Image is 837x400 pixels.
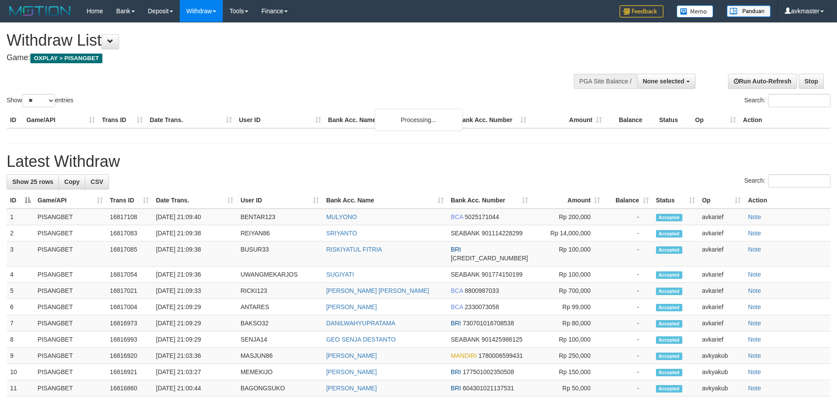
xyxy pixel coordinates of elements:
[451,213,463,220] span: BCA
[34,299,107,315] td: PISANGBET
[34,267,107,283] td: PISANGBET
[768,94,830,107] input: Search:
[237,209,322,225] td: BENTAR123
[7,315,34,332] td: 7
[152,267,237,283] td: [DATE] 21:09:36
[656,304,682,311] span: Accepted
[699,283,745,299] td: avkarief
[326,287,429,294] a: [PERSON_NAME] [PERSON_NAME]
[451,287,463,294] span: BCA
[237,332,322,348] td: SENJA14
[454,112,530,128] th: Bank Acc. Number
[237,241,322,267] td: BUSUR33
[237,192,322,209] th: User ID: activate to sort column ascending
[532,225,604,241] td: Rp 14,000,000
[237,348,322,364] td: MASJUN86
[652,192,699,209] th: Status: activate to sort column ascending
[326,271,354,278] a: SUGIYATI
[744,174,830,187] label: Search:
[34,364,107,380] td: PISANGBET
[12,178,53,185] span: Show 25 rows
[326,230,357,237] a: SRIYANTO
[152,315,237,332] td: [DATE] 21:09:29
[237,267,322,283] td: UWANGMEKARJOS
[451,336,480,343] span: SEABANK
[451,255,528,262] span: Copy 652401030902531 to clipboard
[574,74,637,89] div: PGA Site Balance /
[532,267,604,283] td: Rp 100,000
[744,94,830,107] label: Search:
[699,364,745,380] td: avkyakub
[7,209,34,225] td: 1
[656,385,682,393] span: Accepted
[106,364,152,380] td: 16816921
[768,174,830,187] input: Search:
[326,303,377,310] a: [PERSON_NAME]
[482,336,522,343] span: Copy 901425986125 to clipboard
[7,267,34,283] td: 4
[451,303,463,310] span: BCA
[7,380,34,396] td: 11
[23,112,98,128] th: Game/API
[152,225,237,241] td: [DATE] 21:09:38
[7,283,34,299] td: 5
[236,112,325,128] th: User ID
[748,320,761,327] a: Note
[106,241,152,267] td: 16817085
[620,5,663,18] img: Feedback.jpg
[748,352,761,359] a: Note
[106,267,152,283] td: 16817054
[106,380,152,396] td: 16816860
[699,315,745,332] td: avkarief
[64,178,80,185] span: Copy
[152,299,237,315] td: [DATE] 21:09:29
[7,348,34,364] td: 9
[447,192,532,209] th: Bank Acc. Number: activate to sort column ascending
[106,192,152,209] th: Trans ID: activate to sort column ascending
[748,385,761,392] a: Note
[656,112,692,128] th: Status
[7,241,34,267] td: 3
[152,283,237,299] td: [DATE] 21:09:33
[692,112,739,128] th: Op
[604,209,652,225] td: -
[605,112,656,128] th: Balance
[748,368,761,375] a: Note
[326,320,395,327] a: DANILWAHYUPRATAMA
[604,192,652,209] th: Balance: activate to sort column ascending
[482,230,522,237] span: Copy 901114228299 to clipboard
[727,5,771,17] img: panduan.png
[152,364,237,380] td: [DATE] 21:03:27
[532,241,604,267] td: Rp 100,000
[748,336,761,343] a: Note
[34,283,107,299] td: PISANGBET
[7,153,830,170] h1: Latest Withdraw
[237,315,322,332] td: BAKSO32
[699,348,745,364] td: avkyakub
[656,320,682,328] span: Accepted
[237,299,322,315] td: ANTARES
[604,241,652,267] td: -
[656,230,682,238] span: Accepted
[7,225,34,241] td: 2
[699,241,745,267] td: avkarief
[799,74,824,89] a: Stop
[322,192,447,209] th: Bank Acc. Name: activate to sort column ascending
[326,213,357,220] a: MULYONO
[30,54,102,63] span: OXPLAY > PISANGBET
[465,303,499,310] span: Copy 2330073058 to clipboard
[34,209,107,225] td: PISANGBET
[326,336,395,343] a: GEO SENJA DESTANTO
[451,320,461,327] span: BRI
[34,241,107,267] td: PISANGBET
[482,271,522,278] span: Copy 901774150199 to clipboard
[7,94,73,107] label: Show entries
[326,385,377,392] a: [PERSON_NAME]
[375,109,463,131] div: Processing...
[451,385,461,392] span: BRI
[91,178,103,185] span: CSV
[7,364,34,380] td: 10
[656,214,682,221] span: Accepted
[748,230,761,237] a: Note
[451,368,461,375] span: BRI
